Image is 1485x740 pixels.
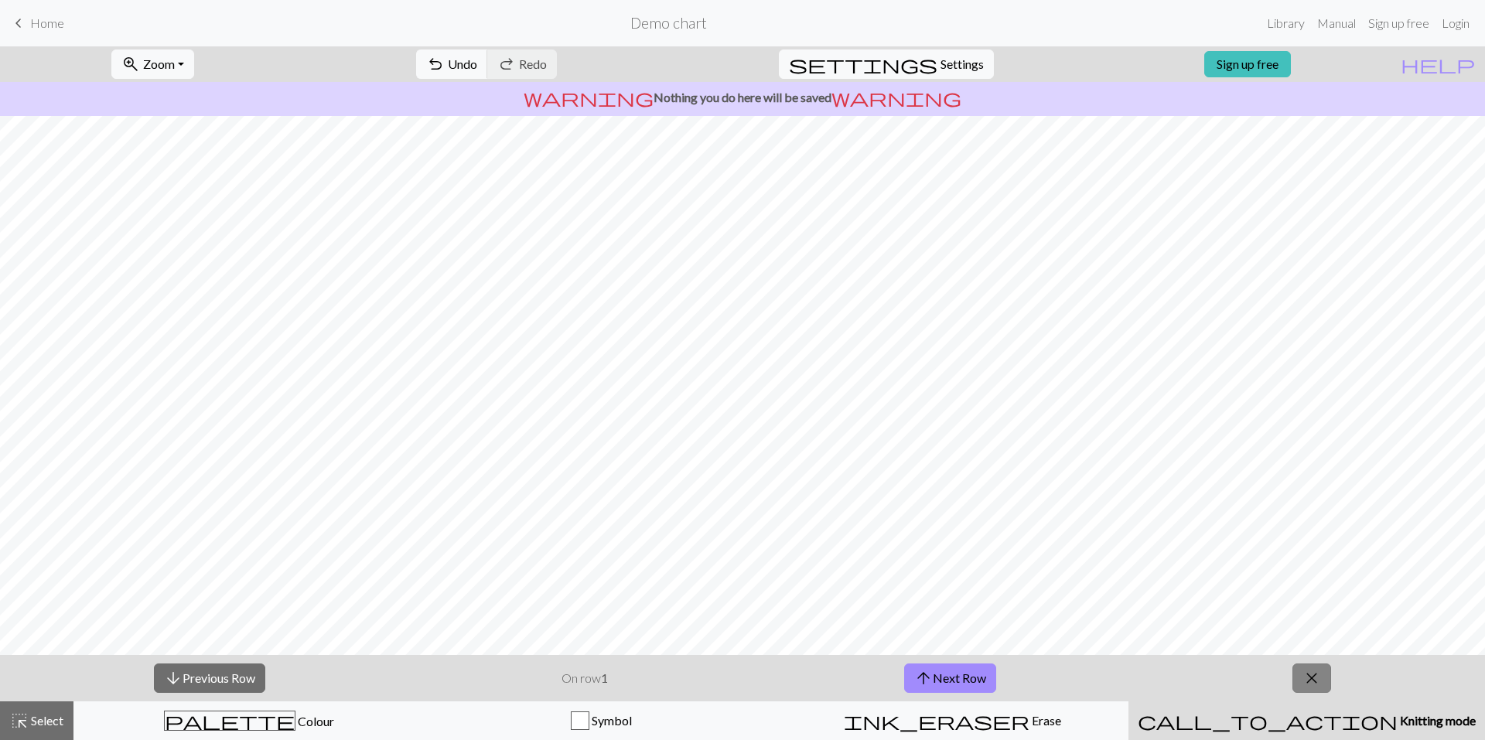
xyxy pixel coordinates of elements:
span: warning [524,87,654,108]
a: Home [9,10,64,36]
button: Zoom [111,49,194,79]
span: highlight_alt [10,710,29,731]
p: On row [562,669,608,687]
h2: Demo chart [630,14,707,32]
span: Undo [448,56,477,71]
span: Knitting mode [1398,713,1476,728]
p: Nothing you do here will be saved [6,88,1479,107]
span: ink_eraser [844,710,1029,731]
button: SettingsSettings [779,49,994,79]
span: Erase [1029,713,1061,728]
span: Symbol [589,713,632,728]
a: Sign up free [1362,8,1435,39]
span: keyboard_arrow_left [9,12,28,34]
span: undo [426,53,445,75]
button: Previous Row [154,663,265,693]
span: Colour [295,714,334,728]
a: Login [1435,8,1476,39]
span: Settings [940,55,984,73]
span: help [1401,53,1475,75]
span: Select [29,713,63,728]
span: warning [831,87,961,108]
strong: 1 [601,670,608,685]
a: Manual [1311,8,1362,39]
span: arrow_downward [164,667,183,689]
span: call_to_action [1138,710,1398,731]
span: Home [30,15,64,30]
a: Sign up free [1204,51,1291,77]
button: Undo [416,49,488,79]
span: close [1302,667,1321,689]
span: zoom_in [121,53,140,75]
span: settings [789,53,937,75]
button: Next Row [904,663,996,693]
span: palette [165,710,295,731]
button: Colour [73,701,425,740]
button: Erase [777,701,1128,740]
span: Zoom [143,56,175,71]
i: Settings [789,55,937,73]
button: Symbol [425,701,777,740]
span: arrow_upward [914,667,933,689]
a: Library [1261,8,1311,39]
button: Knitting mode [1128,701,1485,740]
